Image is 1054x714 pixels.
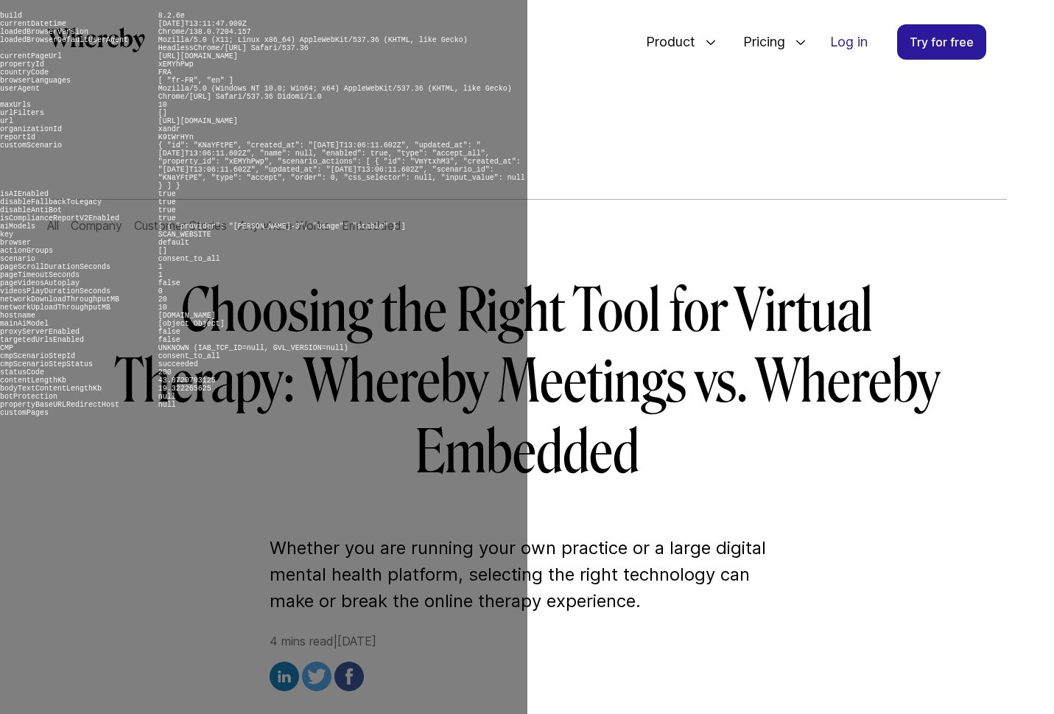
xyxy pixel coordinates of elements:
pre: consent_to_all [158,352,220,360]
pre: Mozilla/5.0 (Windows NT 10.0; Win64; x64) AppleWebKit/537.36 (KHTML, like Gecko) Chrome/[URL] Saf... [158,85,512,101]
span: Pricing [728,18,789,66]
pre: 10 [158,304,167,312]
pre: Chrome/138.0.7204.157 [158,28,251,36]
pre: consent_to_all [158,255,220,263]
pre: true [158,198,176,206]
pre: [ "fr-FR", "en" ] [158,77,233,85]
pre: 8.2.6e [158,12,185,20]
pre: [] [158,247,167,255]
pre: 19.322265625 [158,385,211,393]
a: Try for free [897,24,986,60]
pre: 10 [158,101,167,109]
pre: false [158,336,180,344]
pre: K9tWrHYn [158,133,194,141]
pre: FRA [158,69,172,77]
pre: 1 [158,271,163,279]
pre: 20 [158,295,167,304]
pre: true [158,190,176,198]
pre: [ { "provider": "[PERSON_NAME]-3", "usage": "stable" } ] [158,223,406,231]
pre: [] [158,109,167,117]
pre: null [158,393,176,401]
pre: [URL][DOMAIN_NAME] [158,52,238,60]
pre: 0 [158,287,163,295]
pre: [URL][DOMAIN_NAME] [158,117,238,125]
pre: true [158,206,176,214]
pre: null [158,401,176,409]
pre: 1 [158,263,163,271]
a: Log in [818,25,879,59]
pre: [object Object] [158,320,225,328]
pre: false [158,328,180,336]
pre: default [158,239,189,247]
h1: Choosing the Right Tool for Virtual Therapy: Whereby Meetings vs. Whereby Embedded [103,276,952,488]
pre: [DATE]T13:11:47.909Z [158,20,247,28]
pre: [DOMAIN_NAME] [158,312,216,320]
pre: 200 [158,368,172,377]
pre: false [158,279,180,287]
pre: succeeded [158,360,198,368]
div: 4 mins read | [DATE] [270,632,785,696]
pre: xandr [158,125,180,133]
pre: UNKNOWN (IAB_TCF_ID=null, GVL_VERSION=null) [158,344,348,352]
pre: true [158,214,176,223]
pre: 43.8720703125 [158,377,216,385]
p: Whether you are running your own practice or a large digital mental health platform, selecting th... [270,535,785,615]
span: Product [631,18,699,66]
pre: SCAN_WEBSITE [158,231,211,239]
pre: Mozilla/5.0 (X11; Linux x86_64) AppleWebKit/537.36 (KHTML, like Gecko) HeadlessChrome/[URL] Safar... [158,36,468,52]
pre: { "id": "KNaYFtPE", "created_at": "[DATE]T13:06:11.602Z", "updated_at": "[DATE]T13:06:11.602Z", "... [158,141,525,190]
pre: xEMYhPwp [158,60,194,69]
